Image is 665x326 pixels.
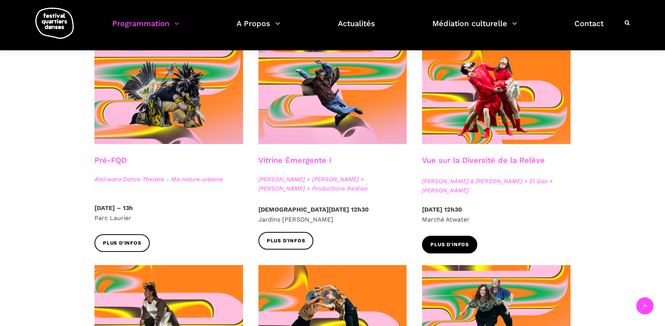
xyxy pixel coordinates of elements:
a: A Propos [237,17,280,40]
a: Actualités [338,17,375,40]
a: Plus d'infos [258,232,314,249]
span: A'nó:wara Dance Theatre - Ma nature urbaine [94,175,243,184]
span: Plus d'infos [267,237,305,245]
a: Plus d'infos [94,234,150,252]
strong: [DATE] 12h30 [422,206,462,213]
p: Parc Laurier [94,203,243,223]
a: Contact [574,17,604,40]
h3: Vitrine Émergente I [258,156,331,175]
span: Plus d'infos [103,239,141,247]
p: Jardins [PERSON_NAME] [258,205,407,224]
h3: Pré-FQD [94,156,127,175]
strong: [DATE] – 13h [94,204,133,212]
img: logo-fqd-med [35,8,74,39]
a: Programmation [112,17,179,40]
h3: Vue sur la Diversité de la Relève [422,156,545,175]
p: Marché Atwater [422,205,571,224]
a: Plus d'infos [422,236,477,253]
span: [PERSON_NAME] + [PERSON_NAME] + [PERSON_NAME] + Productions Realiva [258,175,407,193]
span: [PERSON_NAME] & [PERSON_NAME] + El Gao + [PERSON_NAME] [422,177,571,195]
span: Plus d'infos [430,241,469,249]
a: Médiation culturelle [432,17,517,40]
strong: [DEMOGRAPHIC_DATA][DATE] 12h30 [258,206,369,213]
